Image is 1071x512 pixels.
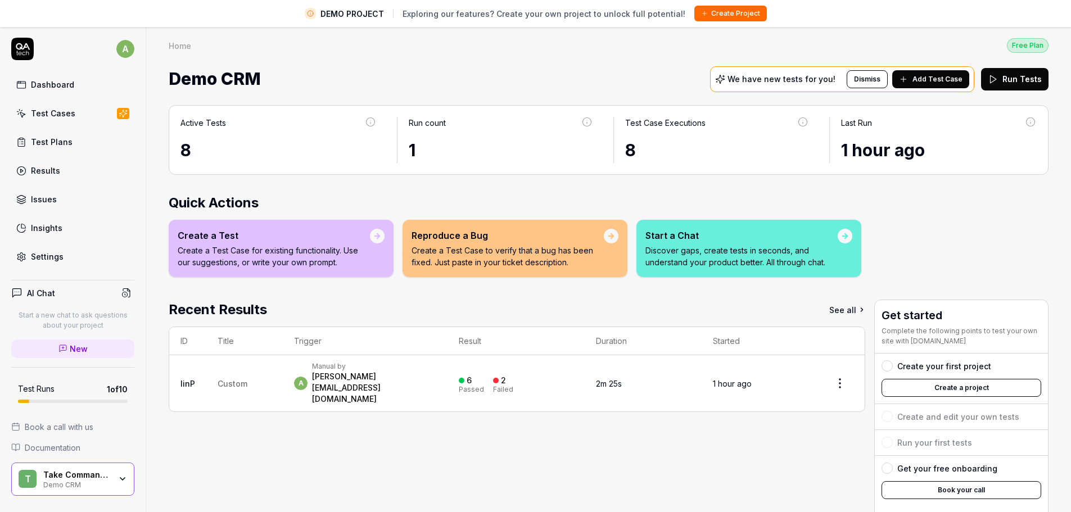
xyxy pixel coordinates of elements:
button: TTake Command HealthDemo CRM [11,463,134,496]
span: Demo CRM [169,64,261,94]
span: a [294,377,308,390]
div: Test Cases [31,107,75,119]
div: [PERSON_NAME][EMAIL_ADDRESS][DOMAIN_NAME] [312,371,436,405]
div: 8 [625,138,810,163]
a: Documentation [11,442,134,454]
a: Settings [11,246,134,268]
th: Result [448,327,585,355]
div: Take Command Health [43,470,111,480]
h2: Quick Actions [169,193,1049,213]
span: T [19,470,37,488]
div: 1 [409,138,593,163]
div: Results [31,165,60,176]
div: Active Tests [180,117,226,129]
a: See all [829,300,865,320]
div: Issues [31,193,57,205]
div: Insights [31,222,62,234]
div: 8 [180,138,377,163]
div: Create your first project [897,360,991,372]
button: Book your call [882,481,1041,499]
div: Failed [493,386,513,393]
button: Create Project [694,6,767,21]
p: Create a Test Case to verify that a bug has been fixed. Just paste in your ticket description. [412,244,604,268]
button: Create a project [882,379,1041,397]
div: Test Plans [31,136,73,148]
button: Free Plan [1007,38,1049,53]
time: 1 hour ago [713,379,752,388]
h3: Get started [882,307,1041,324]
div: Start a Chat [645,229,838,242]
p: Start a new chat to ask questions about your project [11,310,134,330]
h4: AI Chat [27,287,55,299]
th: Started [702,327,815,355]
a: Insights [11,217,134,239]
div: Test Case Executions [625,117,706,129]
th: Duration [585,327,702,355]
span: Custom [218,379,247,388]
h2: Recent Results [169,300,267,320]
div: Settings [31,251,64,262]
span: Exploring our features? Create your own project to unlock full potential! [403,8,685,20]
span: DEMO PROJECT [320,8,384,20]
span: Documentation [25,442,80,454]
div: Reproduce a Bug [412,229,604,242]
div: Dashboard [31,79,74,90]
div: Run count [409,117,446,129]
span: Add Test Case [912,74,962,84]
p: Create a Test Case for existing functionality. Use our suggestions, or write your own prompt. [178,244,370,268]
div: Create a Test [178,229,370,242]
p: We have new tests for you! [727,75,835,83]
div: 6 [467,375,472,386]
span: a [116,40,134,58]
div: Passed [459,386,484,393]
th: ID [169,327,206,355]
div: Demo CRM [43,479,111,488]
div: Manual by [312,362,436,371]
button: Run Tests [981,68,1049,90]
div: 2 [501,375,506,386]
div: Get your free onboarding [897,463,997,474]
span: New [70,343,88,355]
th: Trigger [283,327,448,355]
a: Issues [11,188,134,210]
a: Test Plans [11,131,134,153]
span: Book a call with us [25,421,93,433]
button: Dismiss [847,70,888,88]
time: 2m 25s [596,379,622,388]
div: Complete the following points to test your own site with [DOMAIN_NAME] [882,326,1041,346]
h5: Test Runs [18,384,55,394]
a: New [11,339,134,358]
a: Dashboard [11,74,134,96]
a: Results [11,160,134,182]
time: 1 hour ago [841,140,925,160]
button: a [116,38,134,60]
p: Discover gaps, create tests in seconds, and understand your product better. All through chat. [645,244,838,268]
span: 1 of 10 [107,383,128,395]
a: Book a call with us [11,421,134,433]
div: Home [169,40,191,51]
button: Add Test Case [892,70,969,88]
div: Last Run [841,117,872,129]
a: linP [180,379,195,388]
a: Test Cases [11,102,134,124]
th: Title [206,327,283,355]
